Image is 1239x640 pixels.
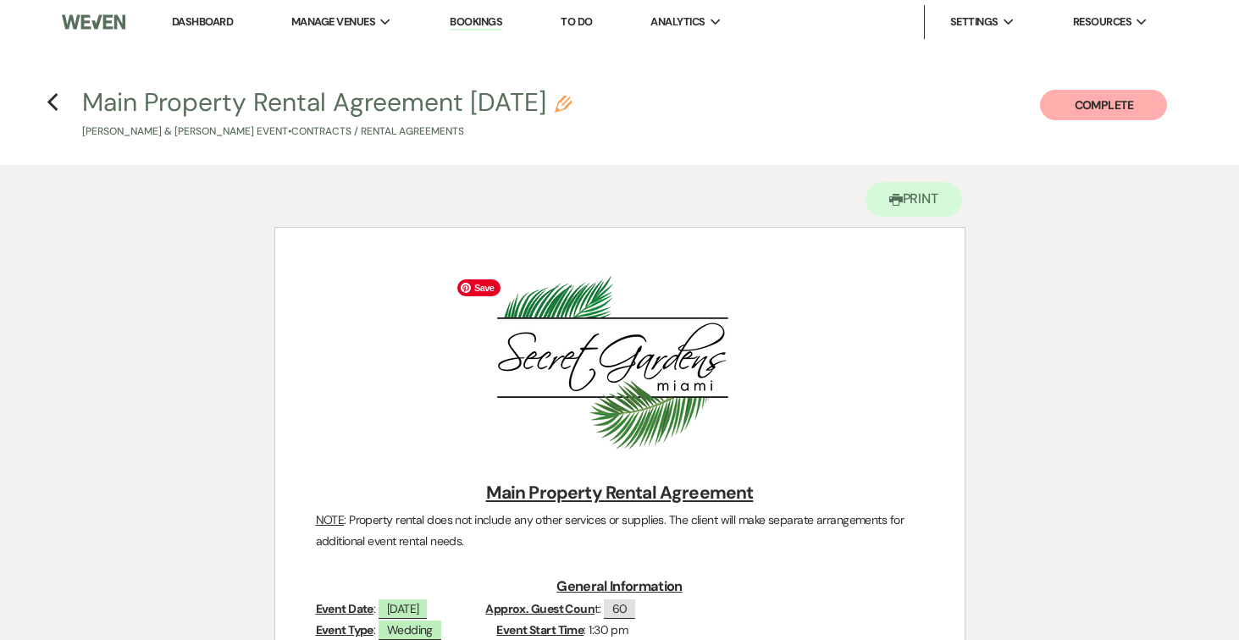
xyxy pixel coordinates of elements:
[316,510,924,552] p: : Property rental does not include any other services or supplies. The client will make separate ...
[316,622,373,637] u: Event Type
[1040,90,1167,120] button: Complete
[82,124,572,140] p: [PERSON_NAME] & [PERSON_NAME] Event • Contracts / Rental Agreements
[316,601,373,616] u: Event Date
[172,14,233,29] a: Dashboard
[866,182,963,217] button: Print
[486,481,754,505] u: Main Property Rental Agreement
[62,4,125,40] img: Weven Logo
[650,14,705,30] span: Analytics
[379,599,428,619] span: [DATE]
[496,622,584,637] u: Event Start Time
[1073,14,1131,30] span: Resources
[449,270,788,456] img: Screenshot 2025-01-17 at 1.12.54 PM.png
[561,14,592,29] a: To Do
[316,599,924,620] p: : t:
[457,279,501,296] span: Save
[450,14,502,30] a: Bookings
[604,599,636,619] span: 60
[379,621,441,640] span: Wedding
[556,577,683,595] u: General Information
[950,14,998,30] span: Settings
[316,512,345,527] u: NOTE
[485,601,595,616] u: Approx. Guest Coun
[291,14,375,30] span: Manage Venues
[82,90,572,140] button: Main Property Rental Agreement [DATE][PERSON_NAME] & [PERSON_NAME] Event•Contracts / Rental Agree...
